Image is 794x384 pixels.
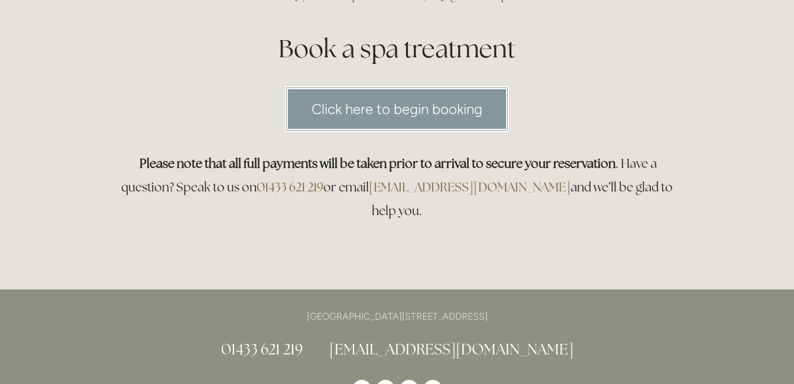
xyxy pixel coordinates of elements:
[285,86,509,132] a: Click here to begin booking
[140,155,615,171] strong: Please note that all full payments will be taken prior to arrival to secure your reservation
[221,340,303,359] a: 01433 621 219
[329,340,573,359] a: [EMAIL_ADDRESS][DOMAIN_NAME]
[115,31,680,66] h1: Book a spa treatment
[115,152,680,223] h3: . Have a question? Speak to us on or email and we’ll be glad to help you.
[115,308,680,324] p: [GEOGRAPHIC_DATA][STREET_ADDRESS]
[369,179,571,195] a: [EMAIL_ADDRESS][DOMAIN_NAME]
[257,179,323,195] a: 01433 621 219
